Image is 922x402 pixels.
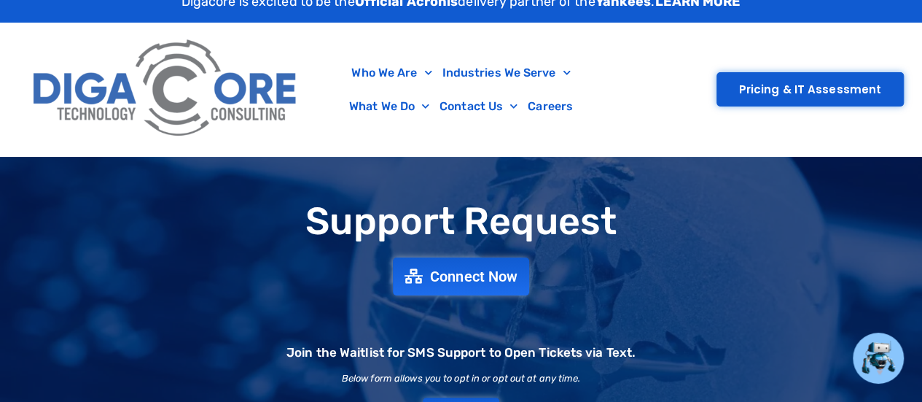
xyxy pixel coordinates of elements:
a: Careers [523,90,578,123]
a: Connect Now [393,258,529,295]
h1: Support Request [7,201,915,242]
img: Digacore Logo [26,30,306,149]
a: What We Do [344,90,434,123]
h2: Below form allows you to opt in or opt out at any time. [342,374,581,383]
span: Pricing & IT Assessment [739,84,881,95]
nav: Menu [313,56,609,123]
a: Who We Are [346,56,437,90]
a: Pricing & IT Assessment [716,72,904,107]
a: Contact Us [434,90,523,123]
a: Industries We Serve [437,56,575,90]
span: Connect Now [430,269,517,284]
h2: Join the Waitlist for SMS Support to Open Tickets via Text. [286,347,636,359]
